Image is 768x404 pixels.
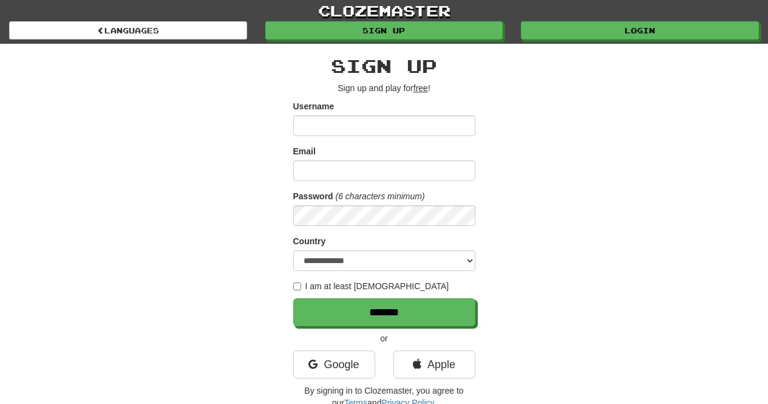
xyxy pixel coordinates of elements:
[293,351,375,378] a: Google
[293,235,326,247] label: Country
[265,21,503,39] a: Sign up
[9,21,247,39] a: Languages
[293,100,335,112] label: Username
[413,83,428,93] u: free
[521,21,759,39] a: Login
[293,280,449,292] label: I am at least [DEMOGRAPHIC_DATA]
[293,82,475,94] p: Sign up and play for !
[293,332,475,344] p: or
[393,351,475,378] a: Apple
[293,56,475,76] h2: Sign up
[336,191,425,201] em: (6 characters minimum)
[293,190,333,202] label: Password
[293,145,316,157] label: Email
[293,282,301,290] input: I am at least [DEMOGRAPHIC_DATA]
